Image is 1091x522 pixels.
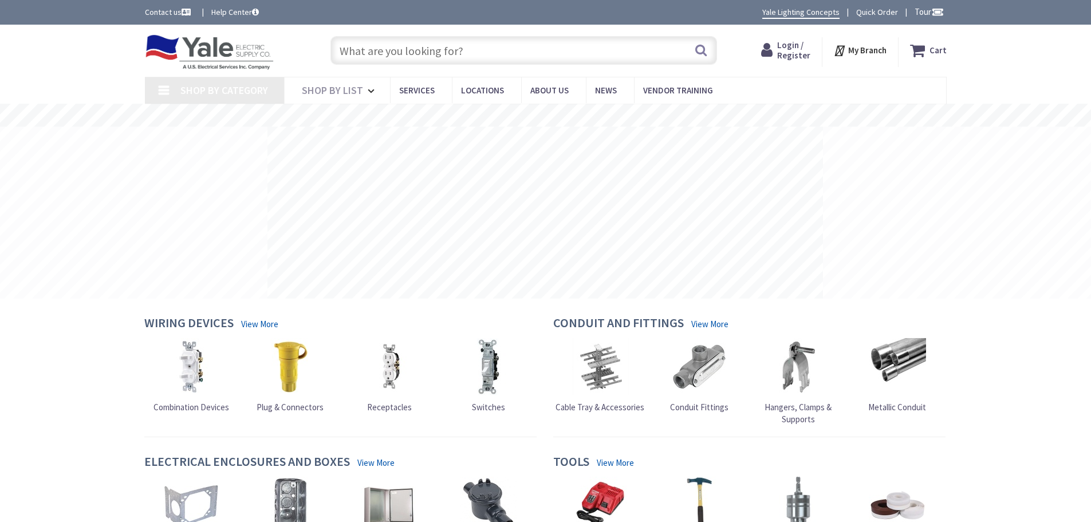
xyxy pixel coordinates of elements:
img: Metallic Conduit [869,338,926,395]
a: Login / Register [761,40,810,61]
img: Combination Devices [163,338,220,395]
a: Metallic Conduit Metallic Conduit [868,338,926,413]
h4: Electrical Enclosures and Boxes [144,454,350,471]
a: Switches Switches [460,338,517,413]
input: What are you looking for? [330,36,717,65]
span: Conduit Fittings [670,402,728,413]
span: Plug & Connectors [257,402,324,413]
span: Cable Tray & Accessories [556,402,644,413]
span: Combination Devices [153,402,229,413]
span: Switches [472,402,505,413]
span: Tour [915,6,944,17]
a: Receptacles Receptacles [361,338,418,413]
strong: Cart [929,40,947,61]
strong: My Branch [848,45,887,56]
span: Login / Register [777,40,810,61]
a: Cable Tray & Accessories Cable Tray & Accessories [556,338,644,413]
span: Shop By List [302,84,363,97]
a: Cart [910,40,947,61]
a: Combination Devices Combination Devices [153,338,229,413]
img: Conduit Fittings [671,338,728,395]
img: Plug & Connectors [262,338,319,395]
a: Hangers, Clamps & Supports Hangers, Clamps & Supports [751,338,845,426]
a: Contact us [145,6,193,18]
img: Receptacles [361,338,418,395]
div: My Branch [833,40,887,61]
a: View More [241,318,278,330]
img: Yale Electric Supply Co. [145,34,274,70]
a: View More [597,457,634,469]
a: View More [357,457,395,469]
img: Switches [460,338,517,395]
a: View More [691,318,728,330]
span: Vendor Training [643,85,713,96]
span: About Us [530,85,569,96]
span: Shop By Category [180,84,268,97]
span: Receptacles [367,402,412,413]
a: Quick Order [856,6,898,18]
a: Plug & Connectors Plug & Connectors [257,338,324,413]
a: Help Center [211,6,259,18]
h4: Conduit and Fittings [553,316,684,332]
a: Yale Lighting Concepts [762,6,840,19]
img: Cable Tray & Accessories [572,338,629,395]
span: Metallic Conduit [868,402,926,413]
h4: Tools [553,454,589,471]
span: Services [399,85,435,96]
span: News [595,85,617,96]
span: Hangers, Clamps & Supports [765,402,832,425]
span: Locations [461,85,504,96]
h4: Wiring Devices [144,316,234,332]
img: Hangers, Clamps & Supports [770,338,827,395]
a: Conduit Fittings Conduit Fittings [670,338,728,413]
